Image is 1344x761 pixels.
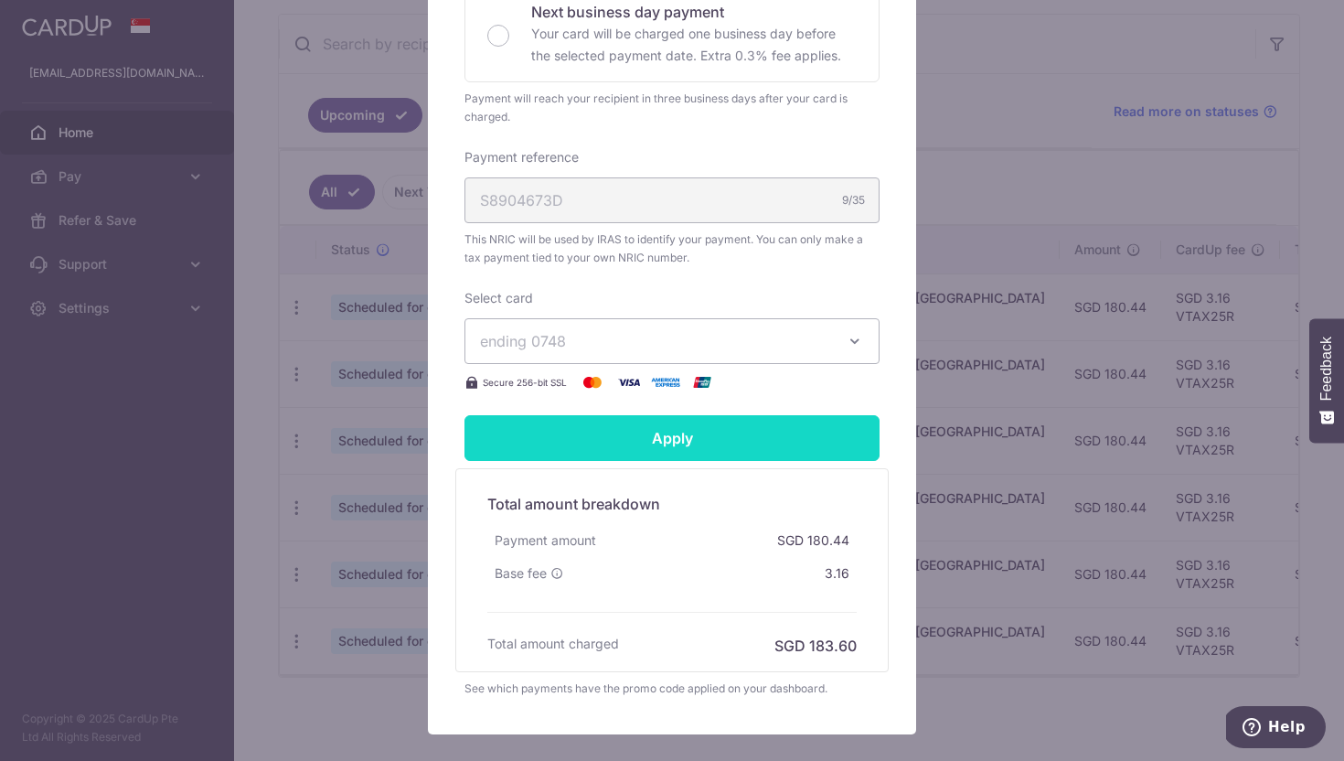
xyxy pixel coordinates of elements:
div: 3.16 [817,557,857,590]
span: This NRIC will be used by IRAS to identify your payment. You can only make a tax payment tied to ... [464,230,880,267]
span: Base fee [495,564,547,583]
iframe: Opens a widget where you can find more information [1226,706,1326,752]
p: Next business day payment [531,1,857,23]
img: Visa [611,371,647,393]
div: See which payments have the promo code applied on your dashboard. [464,680,880,698]
label: Payment reference [464,148,579,166]
label: Select card [464,289,533,307]
h6: Total amount charged [487,635,619,653]
input: Apply [464,415,880,461]
img: UnionPay [684,371,720,393]
span: Feedback [1318,337,1335,401]
img: Mastercard [574,371,611,393]
h5: Total amount breakdown [487,493,857,515]
button: ending 0748 [464,318,880,364]
div: Payment amount [487,524,603,557]
div: SGD 180.44 [770,524,857,557]
span: Secure 256-bit SSL [483,375,567,390]
div: 9/35 [842,191,865,209]
button: Feedback - Show survey [1309,318,1344,443]
span: ending 0748 [480,332,566,350]
div: Payment will reach your recipient in three business days after your card is charged. [464,90,880,126]
h6: SGD 183.60 [774,635,857,657]
img: American Express [647,371,684,393]
p: Your card will be charged one business day before the selected payment date. Extra 0.3% fee applies. [531,23,857,67]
